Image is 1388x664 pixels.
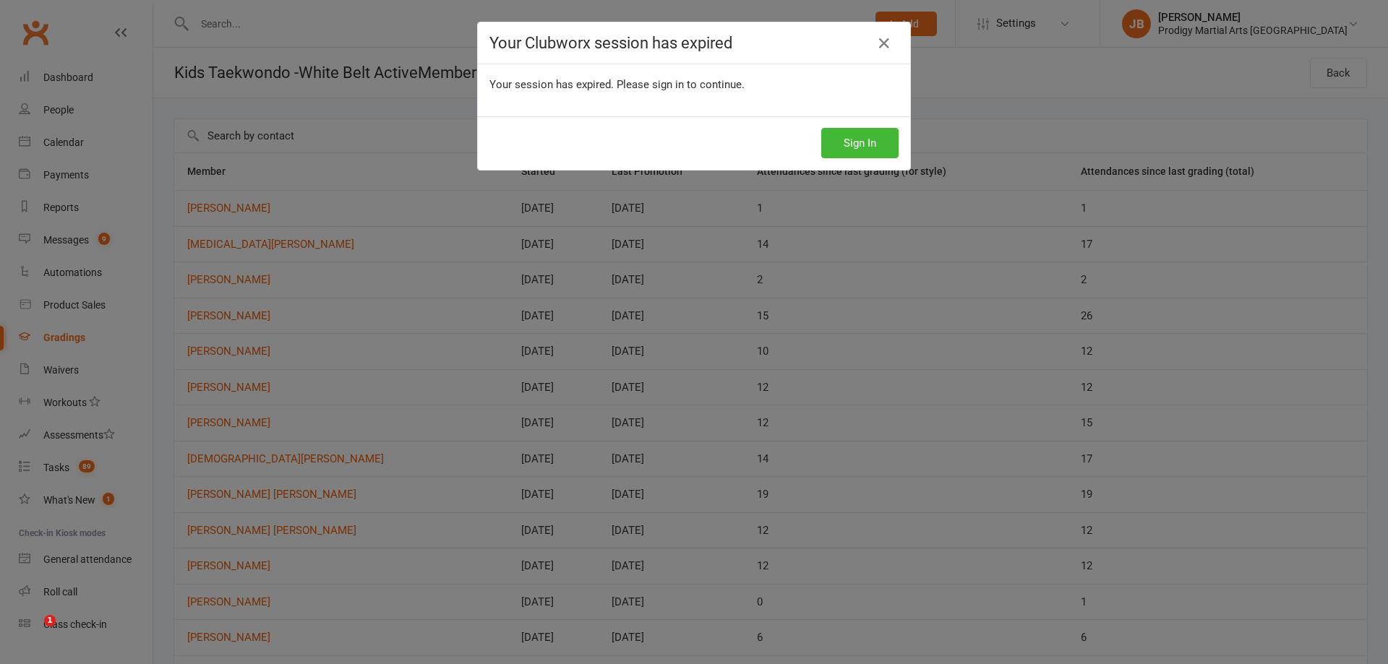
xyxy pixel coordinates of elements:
[44,615,56,626] span: 1
[821,128,899,158] button: Sign In
[489,34,899,52] h4: Your Clubworx session has expired
[489,78,745,91] span: Your session has expired. Please sign in to continue.
[14,615,49,650] iframe: Intercom live chat
[873,32,896,55] a: Close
